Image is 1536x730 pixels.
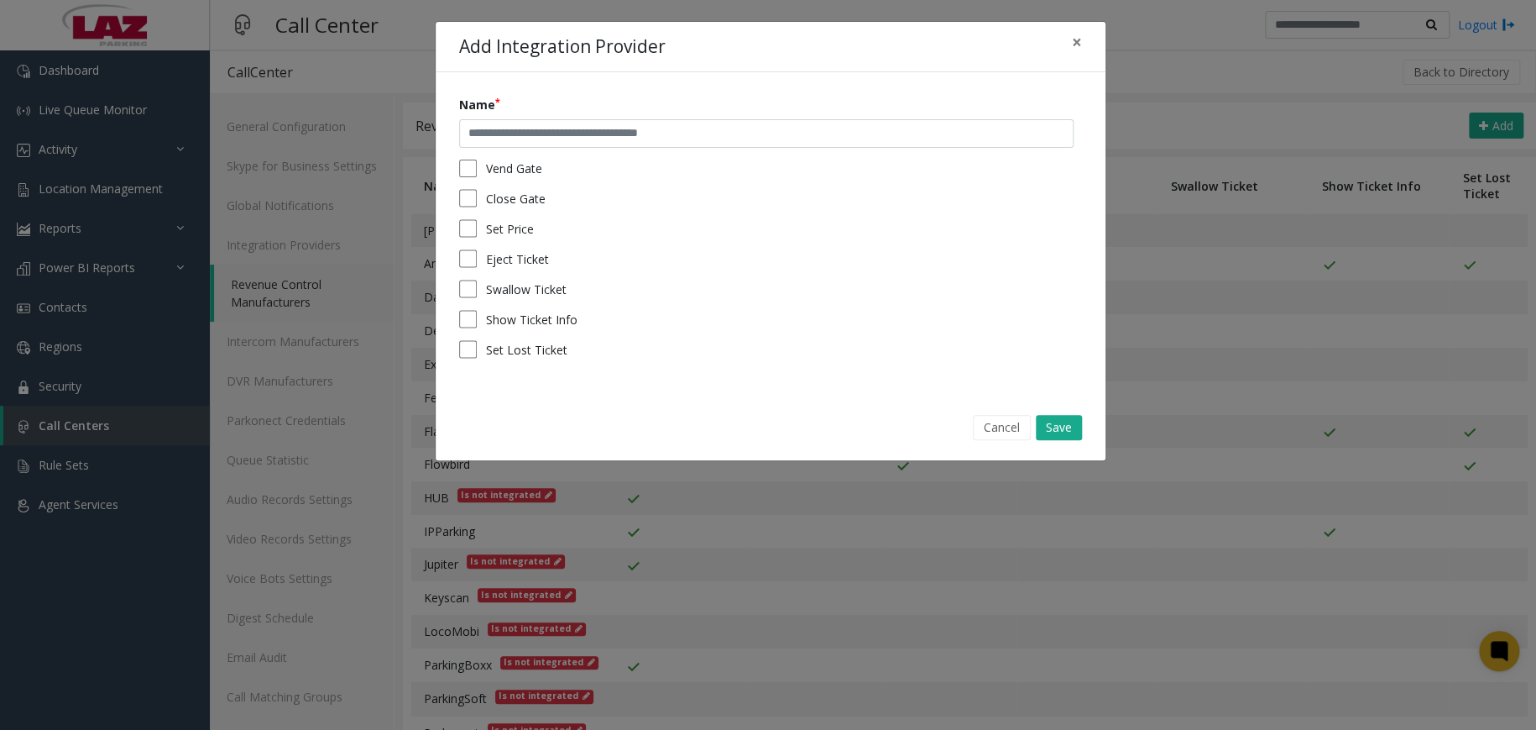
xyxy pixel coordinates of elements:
[485,160,541,177] label: Vend Gate
[1060,22,1094,63] button: Close
[485,341,567,359] label: Set Lost Ticket
[485,250,548,268] label: Eject Ticket
[485,281,566,298] label: Swallow Ticket
[459,34,666,60] h4: Add Integration Provider
[973,415,1031,440] button: Cancel
[1036,415,1082,440] button: Save
[1072,30,1082,54] span: ×
[485,190,545,207] label: Close Gate
[485,311,577,328] label: Show Ticket Info
[485,220,533,238] label: Set Price
[459,96,500,113] label: Name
